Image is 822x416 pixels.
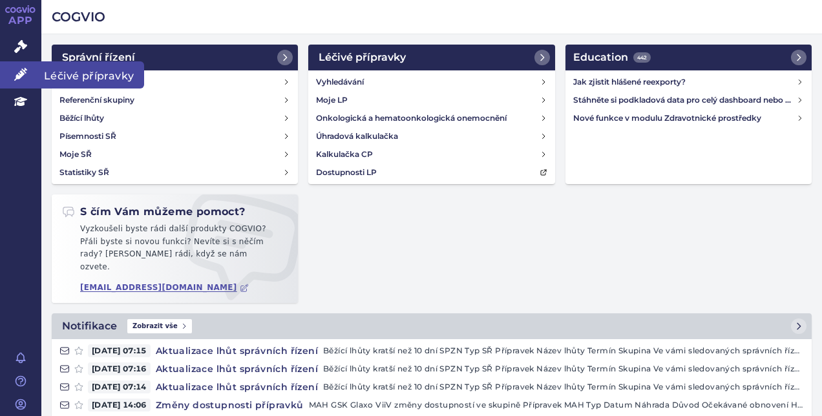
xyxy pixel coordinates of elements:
[633,52,651,63] span: 442
[323,380,804,393] p: Běžící lhůty kratší než 10 dní SPZN Typ SŘ Přípravek Název lhůty Termín Skupina Ve vámi sledovaný...
[127,319,192,333] span: Zobrazit vše
[311,145,552,163] a: Kalkulačka CP
[88,344,151,357] span: [DATE] 07:15
[59,130,116,143] h4: Písemnosti SŘ
[151,362,323,375] h4: Aktualizace lhůt správních řízení
[311,73,552,91] a: Vyhledávání
[568,73,809,91] a: Jak zjistit hlášené reexporty?
[573,50,651,65] h2: Education
[59,166,109,179] h4: Statistiky SŘ
[59,94,134,107] h4: Referenční skupiny
[62,205,246,219] h2: S čím Vám můžeme pomoct?
[62,50,135,65] h2: Správní řízení
[80,283,249,293] a: [EMAIL_ADDRESS][DOMAIN_NAME]
[573,112,797,125] h4: Nové funkce v modulu Zdravotnické prostředky
[316,148,373,161] h4: Kalkulačka CP
[311,127,552,145] a: Úhradová kalkulačka
[316,130,398,143] h4: Úhradová kalkulačka
[54,127,295,145] a: Písemnosti SŘ
[54,73,295,91] a: Vyhledávání
[59,112,104,125] h4: Běžící lhůty
[309,399,804,411] p: MAH GSK Glaxo ViiV změny dostupností ve skupině Přípravek MAH Typ Datum Náhrada Důvod Očekávané o...
[308,45,554,70] a: Léčivé přípravky
[54,163,295,182] a: Statistiky SŘ
[323,362,804,375] p: Běžící lhůty kratší než 10 dní SPZN Typ SŘ Přípravek Název lhůty Termín Skupina Ve vámi sledovaný...
[151,380,323,393] h4: Aktualizace lhůt správních řízení
[88,399,151,411] span: [DATE] 14:06
[62,318,117,334] h2: Notifikace
[311,91,552,109] a: Moje LP
[88,362,151,375] span: [DATE] 07:16
[52,8,812,26] h2: COGVIO
[573,94,797,107] h4: Stáhněte si podkladová data pro celý dashboard nebo obrázek grafu v COGVIO App modulu Analytics
[52,313,812,339] a: NotifikaceZobrazit vše
[151,399,309,411] h4: Změny dostupnosti přípravků
[151,344,323,357] h4: Aktualizace lhůt správních řízení
[568,109,809,127] a: Nové funkce v modulu Zdravotnické prostředky
[565,45,812,70] a: Education442
[311,163,552,182] a: Dostupnosti LP
[54,91,295,109] a: Referenční skupiny
[59,148,92,161] h4: Moje SŘ
[62,223,288,278] p: Vyzkoušeli byste rádi další produkty COGVIO? Přáli byste si novou funkci? Nevíte si s něčím rady?...
[54,109,295,127] a: Běžící lhůty
[88,380,151,393] span: [DATE] 07:14
[573,76,797,88] h4: Jak zjistit hlášené reexporty?
[52,45,298,70] a: Správní řízení
[319,50,406,65] h2: Léčivé přípravky
[54,145,295,163] a: Moje SŘ
[316,112,507,125] h4: Onkologická a hematoonkologická onemocnění
[41,61,144,88] span: Léčivé přípravky
[316,94,348,107] h4: Moje LP
[568,91,809,109] a: Stáhněte si podkladová data pro celý dashboard nebo obrázek grafu v COGVIO App modulu Analytics
[323,344,804,357] p: Běžící lhůty kratší než 10 dní SPZN Typ SŘ Přípravek Název lhůty Termín Skupina Ve vámi sledovaný...
[311,109,552,127] a: Onkologická a hematoonkologická onemocnění
[316,76,364,88] h4: Vyhledávání
[316,166,377,179] h4: Dostupnosti LP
